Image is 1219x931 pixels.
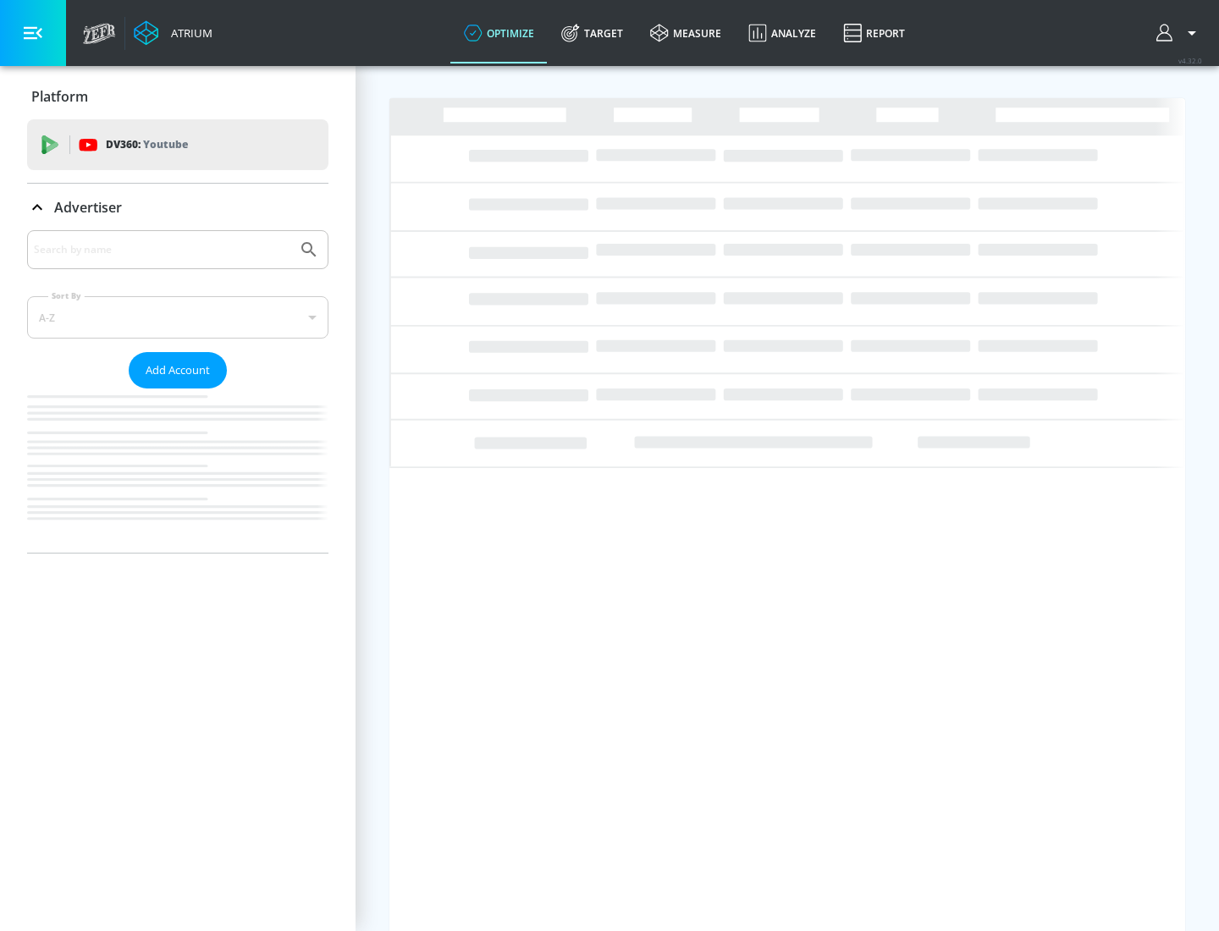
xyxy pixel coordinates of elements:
[637,3,735,63] a: measure
[48,290,85,301] label: Sort By
[106,135,188,154] p: DV360:
[27,73,328,120] div: Platform
[548,3,637,63] a: Target
[27,296,328,339] div: A-Z
[27,184,328,231] div: Advertiser
[450,3,548,63] a: optimize
[1178,56,1202,65] span: v 4.32.0
[129,352,227,388] button: Add Account
[34,239,290,261] input: Search by name
[146,361,210,380] span: Add Account
[735,3,830,63] a: Analyze
[27,230,328,553] div: Advertiser
[31,87,88,106] p: Platform
[27,119,328,170] div: DV360: Youtube
[830,3,918,63] a: Report
[134,20,212,46] a: Atrium
[27,388,328,553] nav: list of Advertiser
[164,25,212,41] div: Atrium
[143,135,188,153] p: Youtube
[54,198,122,217] p: Advertiser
